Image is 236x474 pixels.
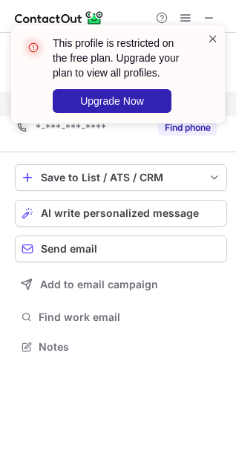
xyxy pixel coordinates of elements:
button: Upgrade Now [53,89,171,113]
button: Add to email campaign [15,271,227,298]
div: Save to List / ATS / CRM [41,172,201,184]
button: AI write personalized message [15,200,227,227]
header: This profile is restricted on the free plan. Upgrade your plan to view all profiles. [53,36,189,80]
button: Send email [15,236,227,262]
button: save-profile-one-click [15,164,227,191]
span: Upgrade Now [80,95,144,107]
span: Find work email [39,311,221,324]
img: ContactOut v5.3.10 [15,9,104,27]
span: AI write personalized message [41,207,199,219]
img: error [22,36,45,59]
span: Send email [41,243,97,255]
span: Add to email campaign [40,279,158,290]
span: Notes [39,340,221,354]
button: Notes [15,337,227,357]
button: Find work email [15,307,227,328]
